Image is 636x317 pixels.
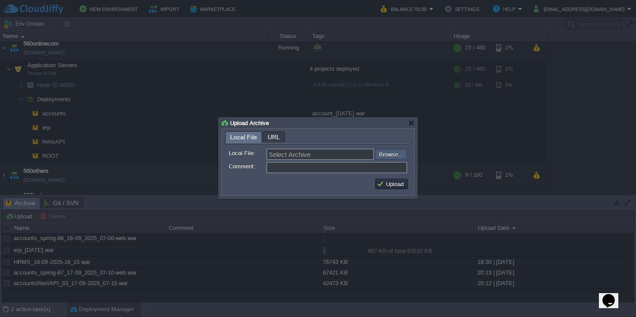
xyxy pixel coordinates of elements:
[268,132,280,142] span: URL
[230,132,257,143] span: Local File
[229,149,265,158] label: Local File:
[599,282,627,308] iframe: chat widget
[230,120,269,126] span: Upload Archive
[377,180,406,188] button: Upload
[229,162,265,171] label: Comment:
